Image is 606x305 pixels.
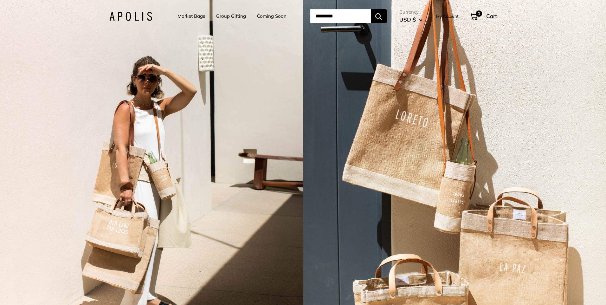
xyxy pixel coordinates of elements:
button: USD $ [399,15,422,25]
a: Group Gifting [216,12,246,21]
button: Search [371,9,387,23]
a: 0 Cart [470,11,497,21]
a: My Account [436,12,459,20]
span: Cart [486,13,497,19]
input: Search... [310,9,371,23]
a: Market Bags [177,12,205,21]
a: Coming Soon [257,12,287,21]
span: 0 [475,10,482,17]
img: Apolis [109,12,152,21]
span: USD $ [399,16,416,23]
span: Currency [399,8,422,16]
